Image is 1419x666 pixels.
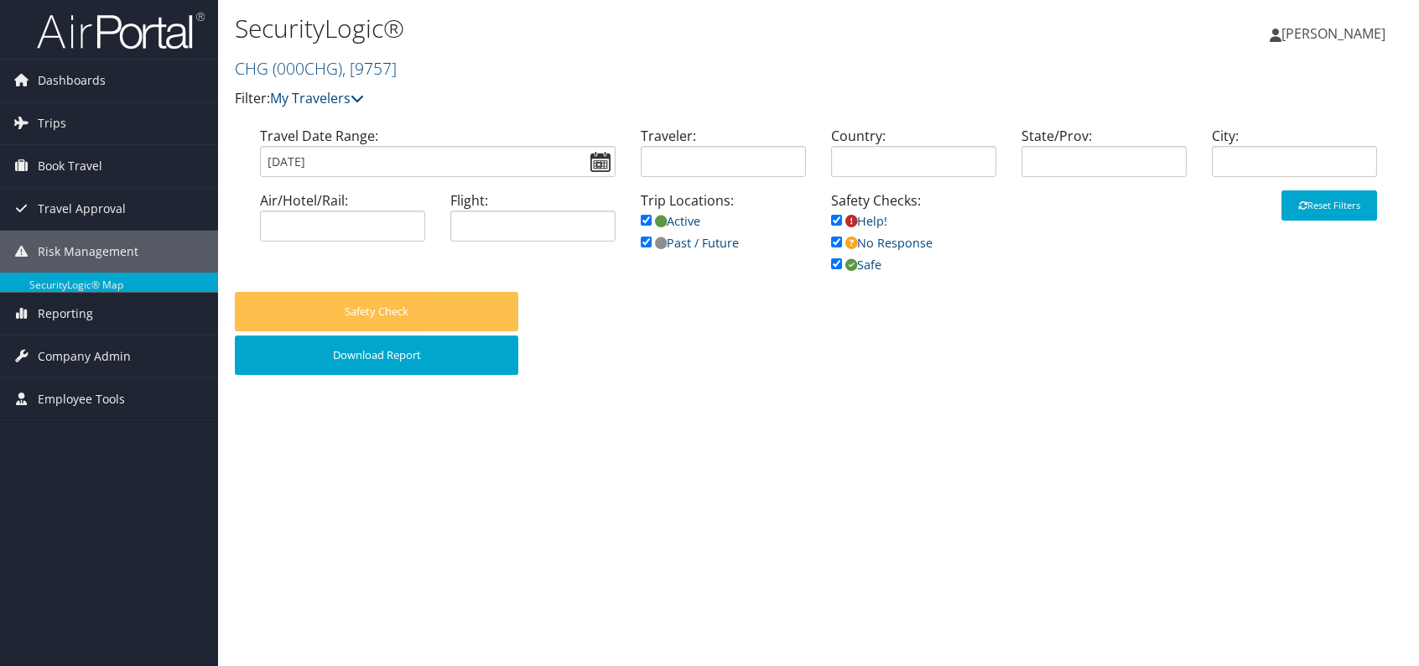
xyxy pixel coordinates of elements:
div: Trip Locations: [628,190,819,270]
p: Filter: [235,88,1013,110]
button: Download Report [235,336,518,375]
a: My Travelers [270,89,364,107]
a: Safe [831,257,881,273]
a: Past / Future [641,235,739,251]
div: Safety Checks: [819,190,1009,292]
div: City: [1199,126,1390,190]
a: CHG [235,57,397,80]
span: , [ 9757 ] [342,57,397,80]
span: Employee Tools [38,378,125,420]
a: Active [641,213,700,229]
span: Book Travel [38,145,102,187]
span: Dashboards [38,60,106,101]
img: airportal-logo.png [37,11,205,50]
div: Travel Date Range: [247,126,628,190]
span: [PERSON_NAME] [1281,24,1385,43]
a: Help! [831,213,887,229]
button: Safety Check [235,292,518,331]
h1: SecurityLogic® [235,11,1013,46]
div: State/Prov: [1009,126,1199,190]
div: Country: [819,126,1009,190]
div: Traveler: [628,126,819,190]
div: Air/Hotel/Rail: [247,190,438,255]
span: Risk Management [38,231,138,273]
span: Travel Approval [38,188,126,230]
a: [PERSON_NAME] [1270,8,1402,59]
button: Reset Filters [1281,190,1377,221]
span: Reporting [38,293,93,335]
span: Trips [38,102,66,144]
div: Flight: [438,190,628,255]
span: ( 000CHG ) [273,57,342,80]
a: No Response [831,235,933,251]
span: Company Admin [38,336,131,377]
